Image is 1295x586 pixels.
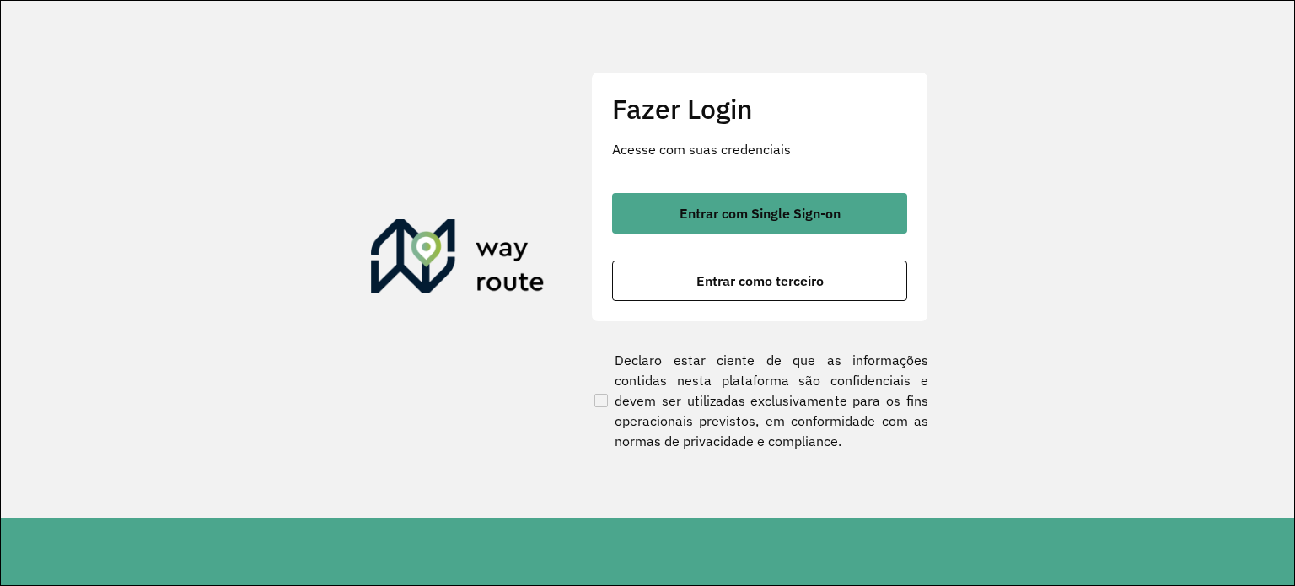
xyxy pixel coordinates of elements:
button: button [612,193,907,234]
span: Entrar com Single Sign-on [680,207,841,220]
img: Roteirizador AmbevTech [371,219,545,300]
span: Entrar como terceiro [696,274,824,288]
p: Acesse com suas credenciais [612,139,907,159]
button: button [612,261,907,301]
h2: Fazer Login [612,93,907,125]
label: Declaro estar ciente de que as informações contidas nesta plataforma são confidenciais e devem se... [591,350,928,451]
